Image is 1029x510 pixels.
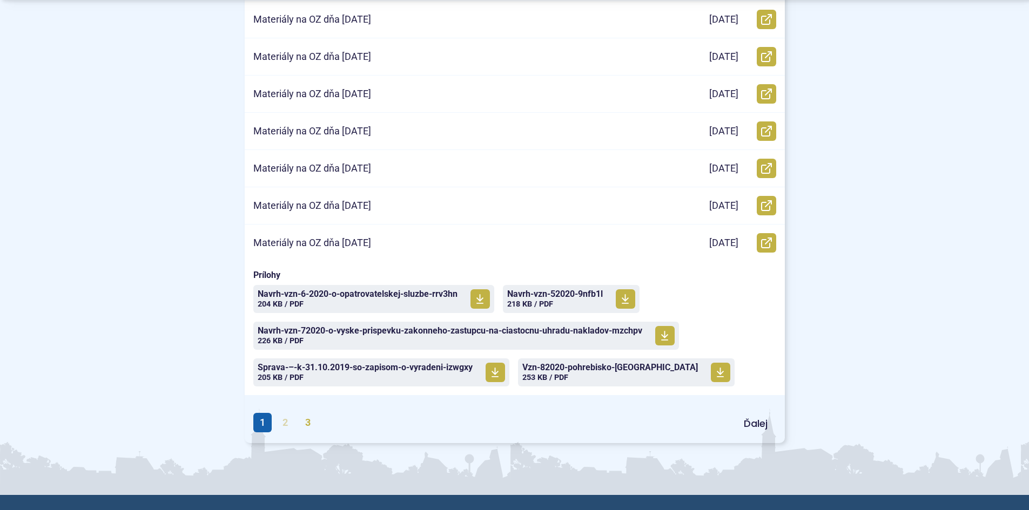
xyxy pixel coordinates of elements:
p: [DATE] [709,88,738,100]
span: 205 KB / PDF [258,373,304,382]
a: 2 [276,413,294,432]
span: Prílohy [253,270,776,281]
span: 218 KB / PDF [507,300,553,309]
a: Navrh-vzn-6-2020-o-opatrovatelskej-sluzbe-rrv3hn 204 KB / PDF [253,285,494,313]
span: 204 KB / PDF [258,300,304,309]
a: Vzn-82020-pohrebisko-[GEOGRAPHIC_DATA] 253 KB / PDF [518,358,735,386]
span: Sprava-–-k-31.10.2019-so-zapisom-o-vyradeni-izwgxy [258,363,473,372]
p: [DATE] [709,162,738,175]
span: Navrh-vzn-6-2020-o-opatrovatelskej-sluzbe-rrv3hn [258,290,458,298]
span: 1 [253,413,272,432]
p: Materiály na OZ dňa [DATE] [253,13,371,26]
p: [DATE] [709,13,738,26]
p: Materiály na OZ dňa [DATE] [253,162,371,175]
span: Vzn-82020-pohrebisko-[GEOGRAPHIC_DATA] [522,363,698,372]
p: Materiály na OZ dňa [DATE] [253,51,371,63]
span: 253 KB / PDF [522,373,568,382]
a: Navrh-vzn-52020-9nfb1l 218 KB / PDF [503,285,640,313]
a: Sprava-–-k-31.10.2019-so-zapisom-o-vyradeni-izwgxy 205 KB / PDF [253,358,509,386]
p: Materiály na OZ dňa [DATE] [253,237,371,249]
a: 3 [299,413,317,432]
p: Materiály na OZ dňa [DATE] [253,125,371,138]
span: 226 KB / PDF [258,336,304,345]
p: Materiály na OZ dňa [DATE] [253,200,371,212]
span: Navrh-vzn-52020-9nfb1l [507,290,603,298]
span: Navrh-vzn-72020-o-vyske-prispevku-zakonneho-zastupcu-na-ciastocnu-uhradu-nakladov-mzchpv [258,327,642,335]
p: [DATE] [709,51,738,63]
p: [DATE] [709,125,738,138]
span: Ďalej [744,417,768,430]
a: Ďalej [735,414,776,433]
p: Materiály na OZ dňa [DATE] [253,88,371,100]
p: [DATE] [709,237,738,249]
p: [DATE] [709,200,738,212]
a: Navrh-vzn-72020-o-vyske-prispevku-zakonneho-zastupcu-na-ciastocnu-uhradu-nakladov-mzchpv 226 KB /... [253,322,679,350]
